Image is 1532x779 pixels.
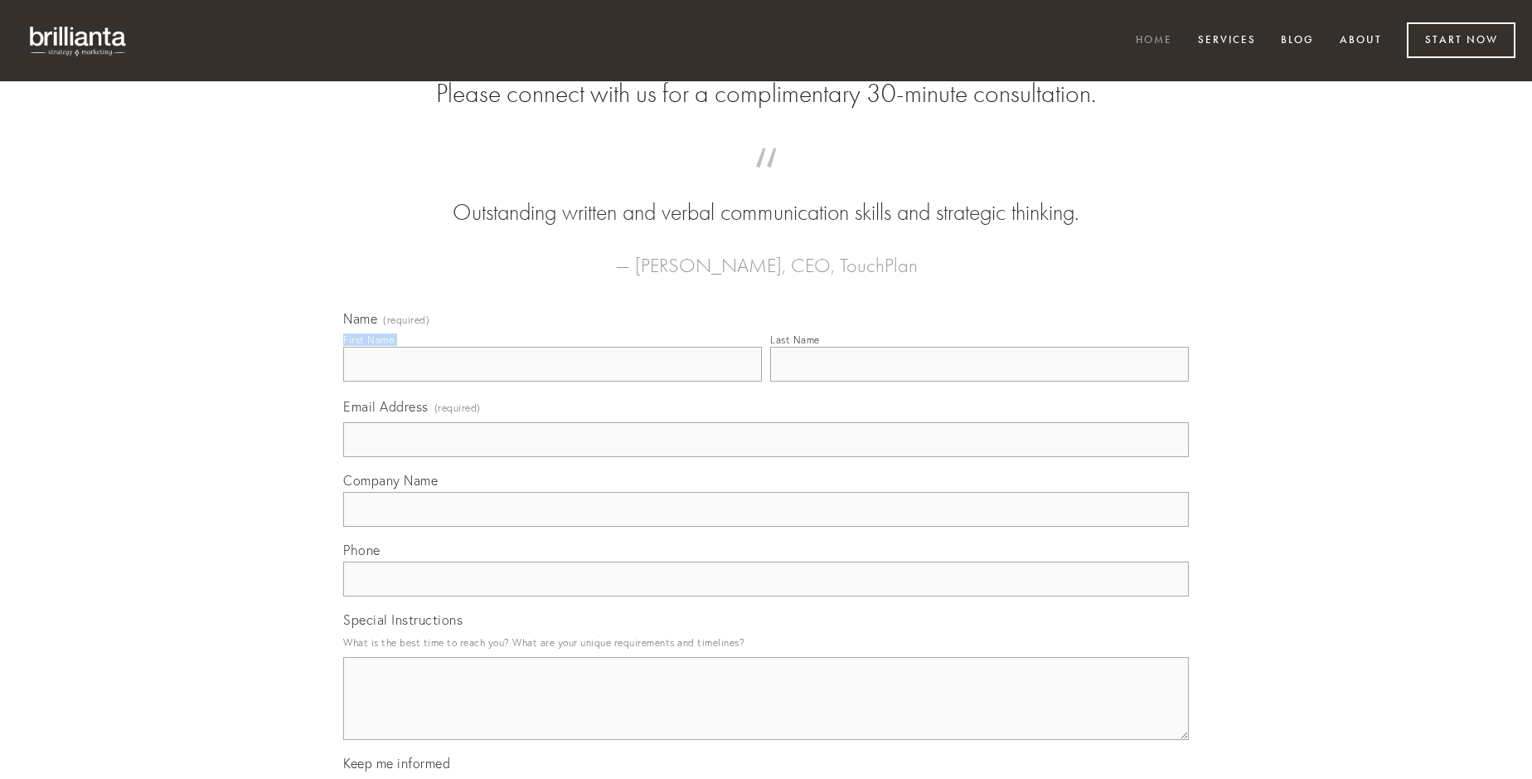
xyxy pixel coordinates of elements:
[370,229,1162,282] figcaption: — [PERSON_NAME], CEO, TouchPlan
[370,164,1162,197] span: “
[343,310,377,327] span: Name
[1407,22,1515,58] a: Start Now
[1187,27,1267,55] a: Services
[1125,27,1183,55] a: Home
[343,78,1189,110] h2: Please connect with us for a complimentary 30-minute consultation.
[343,755,450,772] span: Keep me informed
[1270,27,1325,55] a: Blog
[343,631,1189,654] p: What is the best time to reach you? What are your unique requirements and timelines?
[434,397,481,419] span: (required)
[17,17,141,65] img: brillianta - research, strategy, marketing
[343,398,429,415] span: Email Address
[1329,27,1393,55] a: About
[770,334,820,346] div: Last Name
[343,472,438,489] span: Company Name
[343,542,381,558] span: Phone
[343,334,394,346] div: First Name
[383,315,429,325] span: (required)
[370,164,1162,229] blockquote: Outstanding written and verbal communication skills and strategic thinking.
[343,611,463,628] span: Special Instructions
